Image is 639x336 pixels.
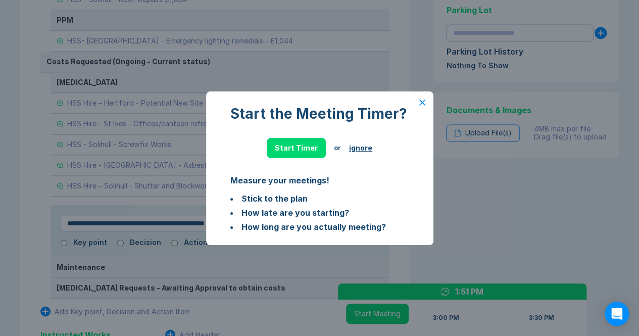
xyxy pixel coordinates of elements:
div: or [334,144,341,152]
div: Open Intercom Messenger [605,302,629,326]
button: Start Timer [267,138,326,158]
button: ignore [349,144,372,152]
div: Measure your meetings! [230,174,409,186]
li: How long are you actually meeting? [230,221,409,233]
li: Stick to the plan [230,193,409,205]
li: How late are you starting? [230,207,409,219]
div: Start the Meeting Timer? [230,106,409,122]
